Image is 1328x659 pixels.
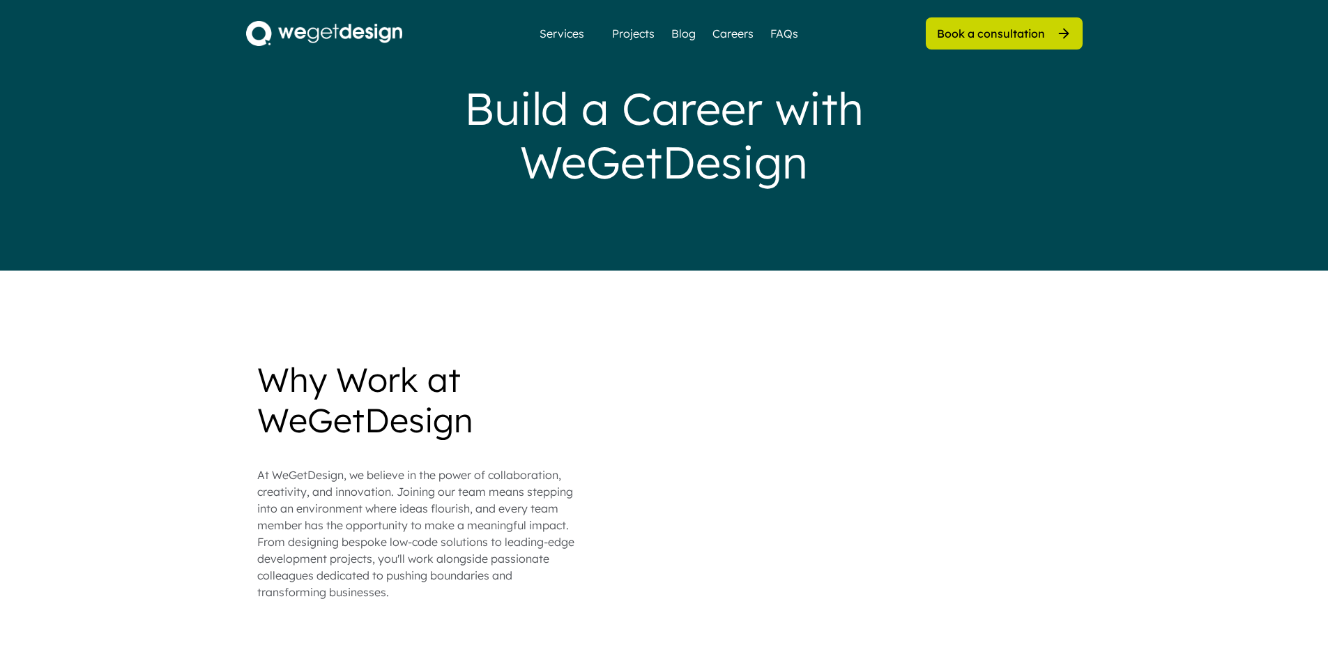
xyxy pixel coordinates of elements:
div: Book a consultation [937,26,1045,41]
a: FAQs [770,25,798,42]
div: Build a Career with WeGetDesign [386,82,943,189]
div: Services [534,28,590,39]
div: Why Work at WeGetDesign [257,360,578,440]
a: Blog [671,25,696,42]
div: At WeGetDesign, we believe in the power of collaboration, creativity, and innovation. Joining our... [257,467,578,600]
a: Careers [712,25,754,42]
img: 4b569577-11d7-4442-95fc-ebbb524e5eb8.png [246,21,402,46]
a: Projects [612,25,655,42]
